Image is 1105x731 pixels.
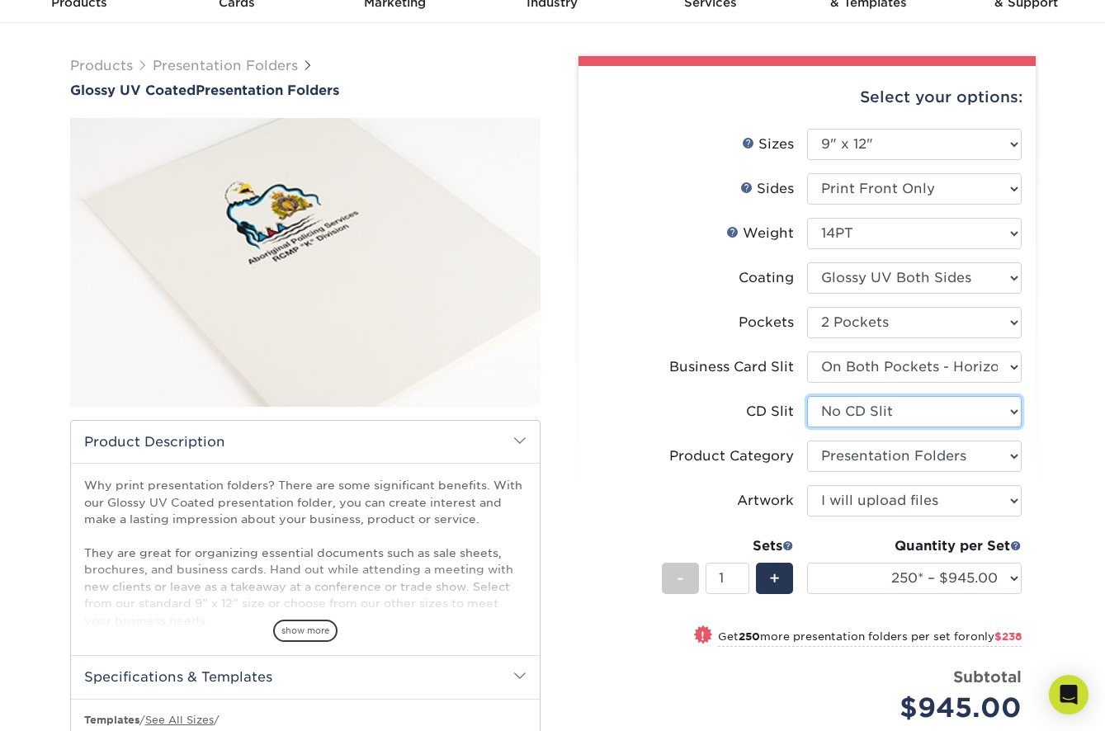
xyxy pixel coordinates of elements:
strong: 250 [739,630,760,643]
div: Select your options: [592,66,1022,129]
h2: Product Description [71,421,540,463]
div: Business Card Slit [669,357,794,377]
div: Weight [726,224,794,243]
strong: Subtotal [953,667,1022,686]
a: Glossy UV CoatedPresentation Folders [70,83,541,98]
div: Quantity per Set [807,536,1022,556]
img: Glossy UV Coated 01 [70,100,541,425]
span: only [970,630,1022,643]
div: $945.00 [819,688,1022,728]
p: Why print presentation folders? There are some significant benefits. With our Glossy UV Coated pr... [84,477,527,696]
a: See All Sizes [145,714,214,726]
span: $238 [994,630,1022,643]
div: CD Slit [746,402,794,422]
div: Pockets [739,313,794,332]
div: Sizes [742,134,794,154]
b: Templates [84,714,139,726]
span: ! [701,627,705,644]
h2: Specifications & Templates [71,655,540,698]
span: Glossy UV Coated [70,83,196,98]
div: Product Category [669,446,794,466]
span: show more [273,620,338,642]
a: Products [70,58,133,73]
h1: Presentation Folders [70,83,541,98]
div: Coating [739,268,794,288]
div: Artwork [737,491,794,511]
span: - [677,566,684,591]
a: Presentation Folders [153,58,298,73]
div: Sets [662,536,794,556]
div: Sides [740,179,794,199]
small: Get more presentation folders per set for [718,630,1022,647]
span: + [769,566,780,591]
div: Open Intercom Messenger [1049,675,1088,714]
